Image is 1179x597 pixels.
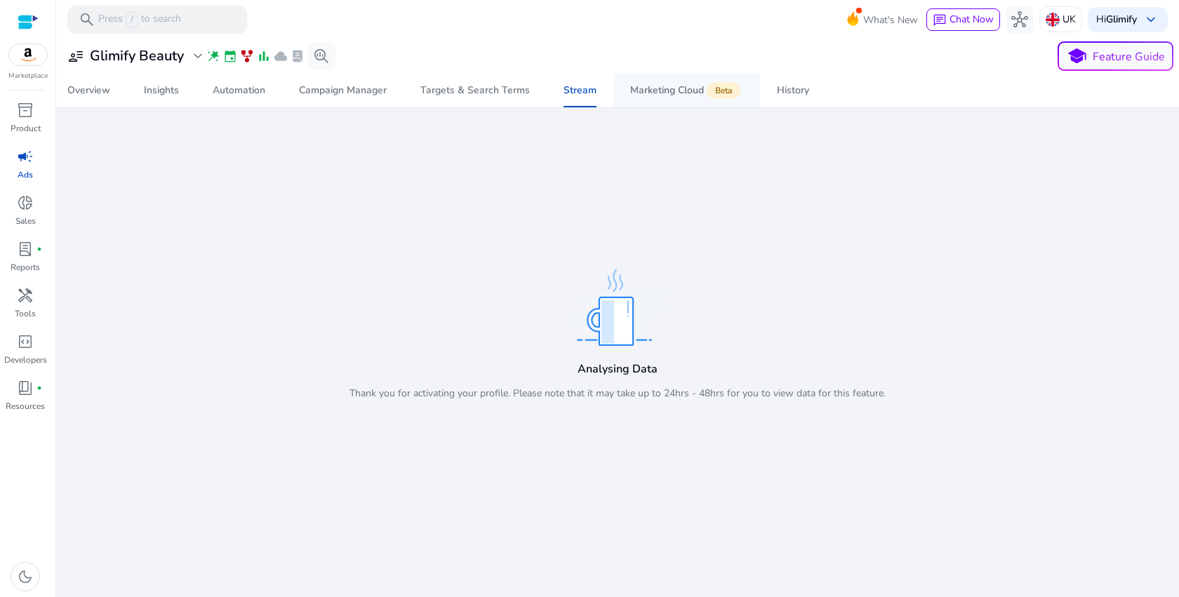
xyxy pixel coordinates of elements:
[1106,13,1137,26] b: Glimify
[933,13,947,27] span: chat
[144,86,179,95] div: Insights
[98,12,181,27] p: Press to search
[17,194,34,211] span: donut_small
[307,42,335,70] button: search_insights
[565,269,670,346] img: analysing_data.svg
[926,8,1000,31] button: chatChat Now
[18,168,33,181] p: Ads
[4,354,47,366] p: Developers
[17,287,34,304] span: handyman
[67,86,110,95] div: Overview
[1096,15,1137,25] p: Hi
[17,333,34,350] span: code_blocks
[9,44,47,65] img: amazon.svg
[950,13,994,26] span: Chat Now
[240,49,254,63] span: family_history
[67,48,84,65] span: user_attributes
[291,49,305,63] span: lab_profile
[1067,46,1087,67] span: school
[17,568,34,585] span: dark_mode
[6,400,45,412] p: Resources
[863,8,918,32] span: What's New
[313,48,330,65] span: search_insights
[1143,11,1159,28] span: keyboard_arrow_down
[90,48,184,65] h3: Glimify Beauty
[1046,13,1060,27] img: uk.svg
[299,86,387,95] div: Campaign Manager
[17,241,34,257] span: lab_profile
[17,148,34,165] span: campaign
[707,82,740,99] span: Beta
[564,86,597,95] div: Stream
[777,86,809,95] div: History
[213,86,265,95] div: Automation
[206,49,220,63] span: wand_stars
[79,11,95,28] span: search
[257,49,271,63] span: bar_chart
[349,386,886,401] p: Thank you for activating your profile. Please note that it may take up to 24hrs - 48hrs for you t...
[36,246,42,252] span: fiber_manual_record
[274,49,288,63] span: cloud
[1093,48,1165,65] p: Feature Guide
[15,307,36,320] p: Tools
[420,86,530,95] div: Targets & Search Terms
[1058,41,1173,71] button: schoolFeature Guide
[126,12,138,27] span: /
[223,49,237,63] span: event
[11,261,40,274] p: Reports
[1063,7,1076,32] p: UK
[11,122,41,135] p: Product
[17,380,34,396] span: book_4
[8,71,48,81] p: Marketplace
[630,85,743,96] div: Marketing Cloud
[15,215,36,227] p: Sales
[189,48,206,65] span: expand_more
[1011,11,1028,28] span: hub
[36,385,42,391] span: fiber_manual_record
[1006,6,1034,34] button: hub
[17,102,34,119] span: inventory_2
[578,363,658,376] h4: Analysing Data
